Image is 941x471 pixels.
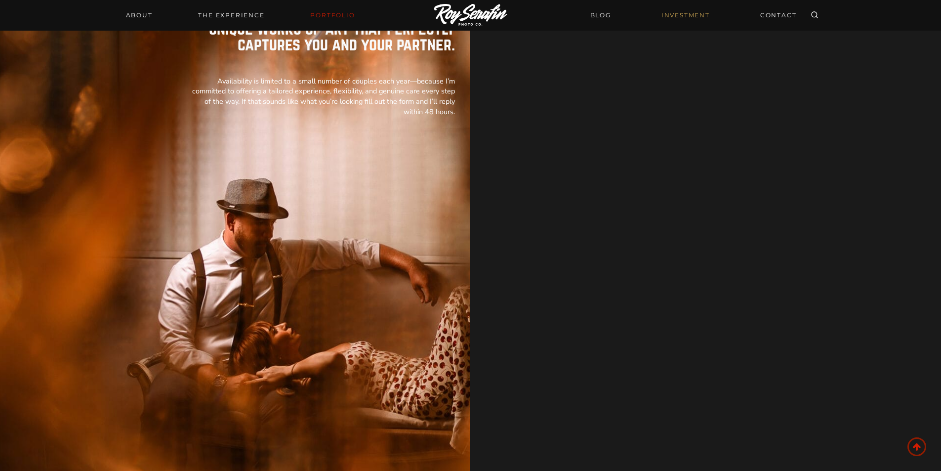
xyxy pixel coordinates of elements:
[584,6,803,24] nav: Secondary Navigation
[434,4,507,27] img: Logo of Roy Serafin Photo Co., featuring stylized text in white on a light background, representi...
[655,6,716,24] a: INVESTMENT
[192,8,270,22] a: THE EXPERIENCE
[907,437,926,456] a: Scroll to top
[120,8,159,22] a: About
[304,8,361,22] a: Portfolio
[808,8,821,22] button: View Search Form
[584,6,617,24] a: BLOG
[120,8,361,22] nav: Primary Navigation
[186,76,455,117] p: Availability is limited to a small number of couples each year—because I’m committed to offering ...
[186,17,455,53] p: Unique works of art that perfectly captures you and your partner.
[754,6,803,24] a: CONTACT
